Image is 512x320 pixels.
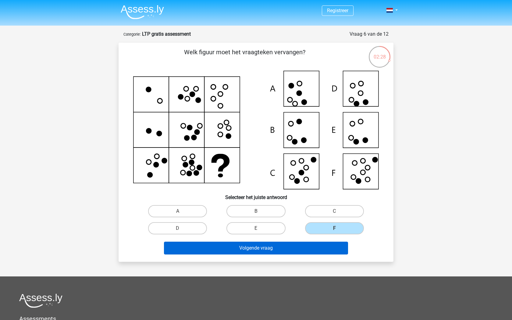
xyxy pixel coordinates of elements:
[128,48,361,66] p: Welk figuur moet het vraagteken vervangen?
[305,222,364,234] label: F
[226,222,285,234] label: E
[142,31,191,37] strong: LTP gratis assessment
[148,205,207,217] label: A
[226,205,285,217] label: B
[128,190,384,200] h6: Selecteer het juiste antwoord
[123,32,141,37] small: Categorie:
[148,222,207,234] label: D
[350,30,389,38] div: Vraag 6 van de 12
[368,45,391,61] div: 02:28
[305,205,364,217] label: C
[327,8,348,13] a: Registreer
[121,5,164,19] img: Assessly
[19,293,62,308] img: Assessly logo
[164,242,348,254] button: Volgende vraag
